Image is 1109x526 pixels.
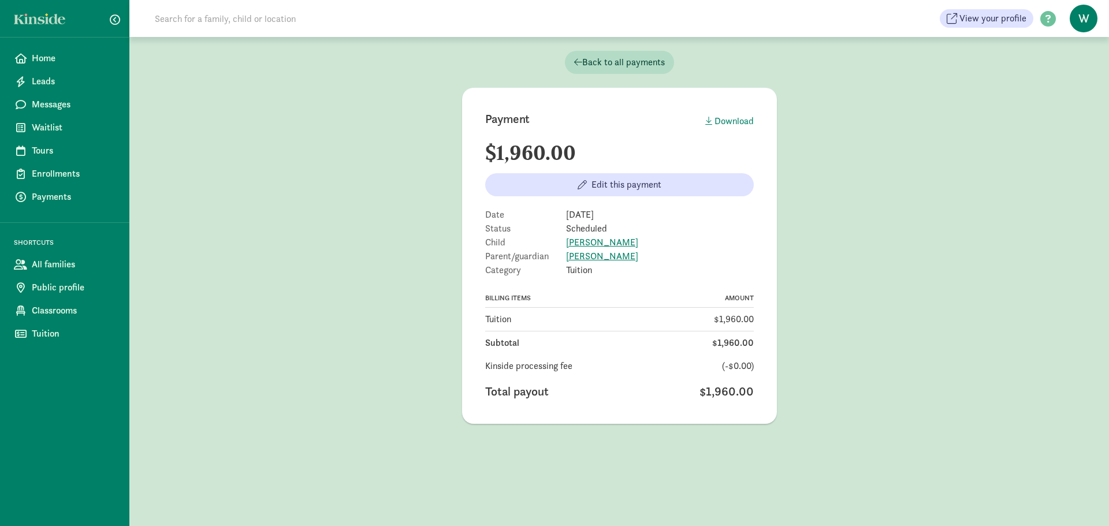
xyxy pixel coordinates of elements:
[699,382,754,401] span: $1,960.00
[5,185,125,208] a: Payments
[32,144,116,158] span: Tours
[5,299,125,322] a: Classrooms
[1051,471,1109,526] iframe: Chat Widget
[32,258,116,271] span: All families
[148,7,472,30] input: Search for a family, child or location
[32,327,116,341] span: Tuition
[714,312,754,326] span: $1,960.00
[959,12,1026,25] span: View your profile
[5,93,125,116] a: Messages
[566,250,638,262] a: [PERSON_NAME]
[485,173,754,196] button: Edit this payment
[32,74,116,88] span: Leads
[5,162,125,185] a: Enrollments
[485,336,519,350] span: Subtotal
[32,167,116,181] span: Enrollments
[485,266,566,275] span: Category
[574,55,665,69] span: Back to all payments
[5,276,125,299] a: Public profile
[5,116,125,139] a: Waitlist
[32,281,116,294] span: Public profile
[1070,5,1097,32] span: W
[591,178,661,192] span: Edit this payment
[566,210,594,219] span: [DATE]
[705,114,754,128] div: Download
[725,293,754,303] span: AMOUNT
[485,141,754,164] h2: $1,960.00
[940,9,1033,28] button: View your profile
[32,98,116,111] span: Messages
[712,336,754,350] span: $1,960.00
[5,253,125,276] a: All families
[485,252,566,261] span: Parent/guardian
[566,266,592,275] span: Tuition
[485,238,566,247] span: Child
[5,139,125,162] a: Tours
[485,359,572,373] span: Kinside processing fee
[32,190,116,204] span: Payments
[485,293,531,303] span: BILLING ITEMS
[485,210,566,219] span: Date
[485,382,549,401] span: Total payout
[5,70,125,93] a: Leads
[485,224,566,233] span: Status
[565,51,674,74] a: Back to all payments
[485,312,511,326] span: Tuition
[566,236,638,248] a: [PERSON_NAME]
[5,47,125,70] a: Home
[32,51,116,65] span: Home
[5,322,125,345] a: Tuition
[566,224,607,233] span: Scheduled
[722,359,754,373] span: (-$0.00)
[485,111,530,127] h1: Payment
[32,304,116,318] span: Classrooms
[32,121,116,135] span: Waitlist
